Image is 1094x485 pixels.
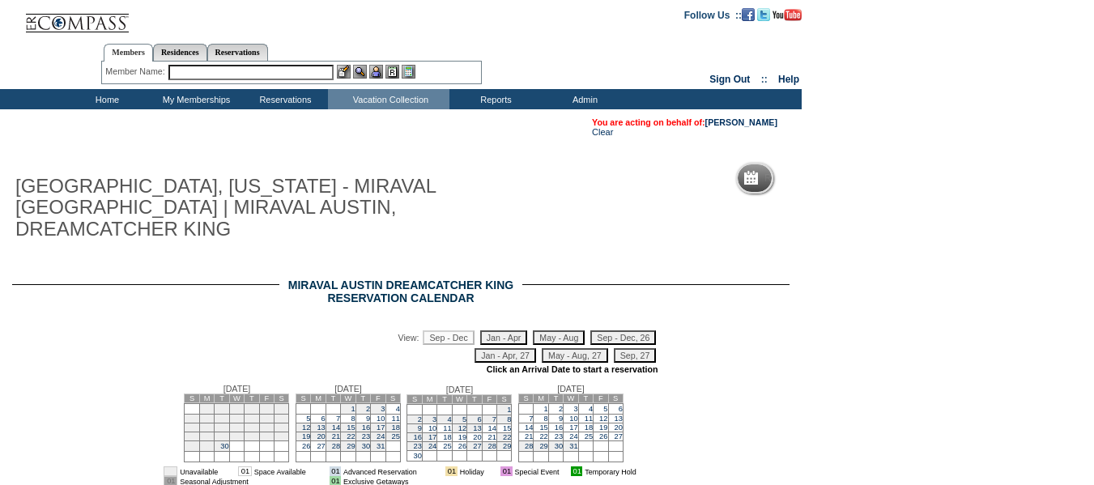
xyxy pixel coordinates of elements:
[467,394,482,403] td: T
[334,384,362,394] span: [DATE]
[332,442,340,450] a: 28
[742,8,755,21] img: Become our fan on Facebook
[328,89,449,109] td: Vacation Collection
[503,433,511,441] a: 22
[366,415,370,423] a: 9
[259,432,274,440] td: 26
[538,89,628,109] td: Admin
[488,442,496,450] a: 28
[589,405,593,413] a: 4
[259,423,274,432] td: 19
[555,442,563,450] a: 30
[229,414,244,423] td: 10
[684,8,742,21] td: Follow Us ::
[381,405,385,413] a: 3
[392,432,400,440] a: 25
[569,423,577,432] a: 17
[446,385,474,394] span: [DATE]
[275,414,289,423] td: 13
[578,394,593,402] td: T
[326,394,340,402] td: T
[428,442,436,450] a: 24
[603,405,607,413] a: 5
[418,424,422,432] a: 9
[500,466,512,476] td: 01
[761,74,768,85] span: ::
[215,423,229,432] td: 16
[709,74,750,85] a: Sign Out
[259,414,274,423] td: 12
[599,415,607,423] a: 12
[619,405,623,413] a: 6
[462,415,466,423] a: 5
[445,466,457,476] td: 01
[252,466,320,476] td: Space Available
[437,394,452,403] td: T
[443,442,451,450] a: 25
[473,433,481,441] a: 20
[245,423,259,432] td: 18
[302,442,310,450] a: 26
[377,415,385,423] a: 10
[615,432,623,440] a: 27
[436,468,444,476] img: i.gif
[573,405,577,413] a: 3
[458,466,491,476] td: Holiday
[239,89,328,109] td: Reservations
[414,452,422,460] a: 30
[223,384,251,394] span: [DATE]
[564,394,578,402] td: W
[396,405,400,413] a: 4
[757,8,770,21] img: Follow us on Twitter
[245,394,259,402] td: T
[539,442,547,450] a: 29
[228,468,236,476] img: i.gif
[414,442,422,450] a: 23
[705,117,777,127] a: [PERSON_NAME]
[569,442,577,450] a: 31
[317,432,325,440] a: 20
[341,466,436,476] td: Advanced Reservation
[377,442,385,450] a: 31
[104,44,153,62] a: Members
[199,403,214,414] td: 1
[569,432,577,440] a: 24
[443,433,451,441] a: 18
[548,394,563,402] td: T
[773,9,802,21] img: Subscribe to our YouTube Channel
[488,424,496,432] a: 14
[449,89,538,109] td: Reports
[773,9,802,19] a: Subscribe to our YouTube Channel
[582,466,649,476] td: Temporary Hold
[585,415,593,423] a: 11
[614,348,657,363] input: Sep, 27
[503,424,511,432] a: 15
[544,415,548,423] a: 8
[351,405,355,413] a: 1
[533,330,585,345] input: May - Aug
[199,423,214,432] td: 15
[529,415,533,423] a: 7
[534,394,548,402] td: M
[487,364,658,374] strong: Click an Arrival Date to start a reservation
[507,415,511,423] a: 8
[185,440,199,451] td: 28
[275,394,289,402] td: S
[302,423,310,432] a: 12
[422,394,436,403] td: M
[539,432,547,440] a: 22
[153,44,207,61] a: Residences
[559,415,563,423] a: 9
[355,394,370,402] td: T
[513,466,571,476] td: Special Event
[392,423,400,432] a: 18
[185,432,199,440] td: 21
[407,394,422,403] td: S
[497,394,512,403] td: S
[302,432,310,440] a: 19
[177,466,228,476] td: Unavailable
[432,415,436,423] a: 3
[215,432,229,440] td: 23
[229,423,244,432] td: 17
[477,415,481,423] a: 6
